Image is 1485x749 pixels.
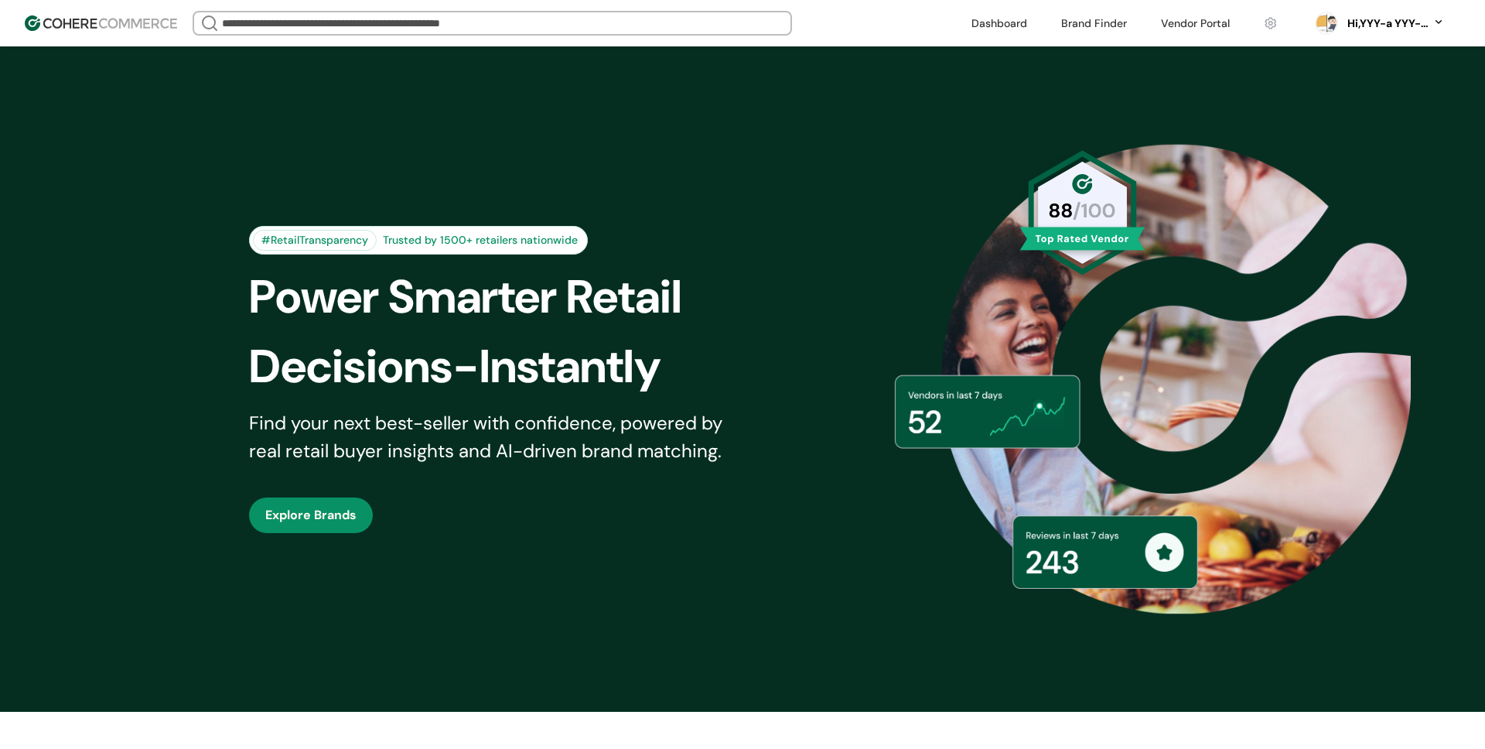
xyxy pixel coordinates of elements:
[253,230,377,251] div: #RetailTransparency
[25,15,177,31] img: Cohere Logo
[249,262,769,332] div: Power Smarter Retail
[249,332,769,402] div: Decisions-Instantly
[1344,15,1429,32] div: Hi, YYY-a YYY-aa
[377,232,584,248] div: Trusted by 1500+ retailers nationwide
[249,409,742,465] div: Find your next best-seller with confidence, powered by real retail buyer insights and AI-driven b...
[1344,15,1445,32] button: Hi,YYY-a YYY-aa
[249,498,373,533] button: Explore Brands
[1315,12,1338,35] svg: 0 percent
